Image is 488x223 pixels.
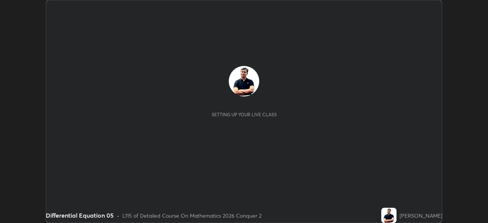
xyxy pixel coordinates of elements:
[229,66,259,96] img: 988431c348cc4fbe81a6401cf86f26e4.jpg
[46,211,114,220] div: Differential Equation 05
[122,212,262,220] div: L115 of Detailed Course On Mathematics 2026 Conquer 2
[117,212,119,220] div: •
[381,208,396,223] img: 988431c348cc4fbe81a6401cf86f26e4.jpg
[212,112,277,117] div: Setting up your live class
[400,212,442,220] div: [PERSON_NAME]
